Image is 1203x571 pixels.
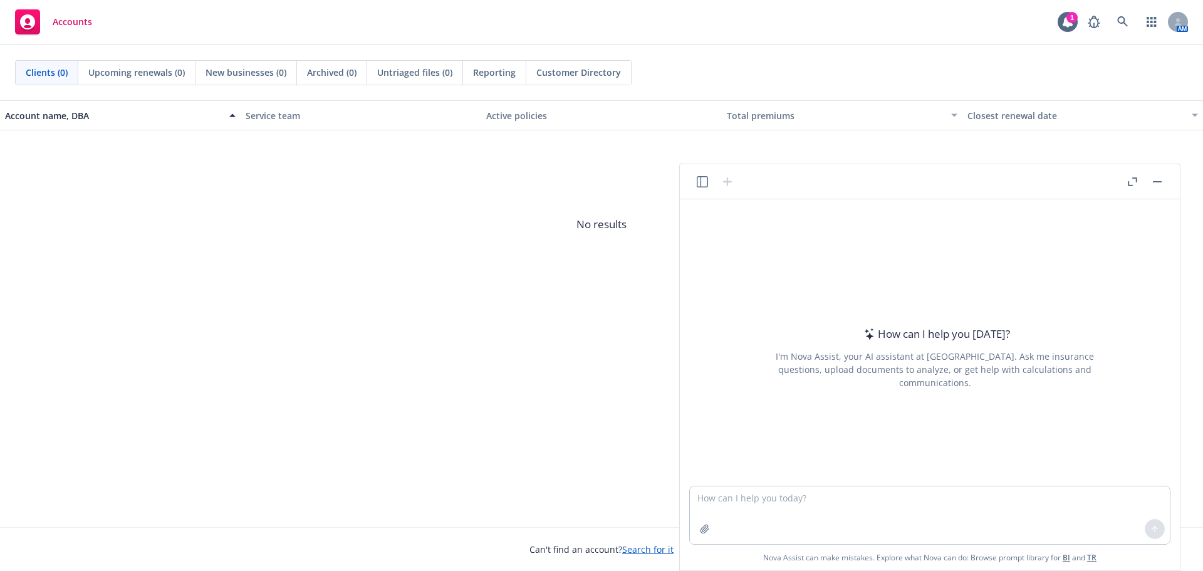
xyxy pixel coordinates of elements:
a: Search for it [622,543,674,555]
span: Upcoming renewals (0) [88,66,185,79]
span: Can't find an account? [529,543,674,556]
a: TR [1087,552,1096,563]
span: New businesses (0) [206,66,286,79]
span: Customer Directory [536,66,621,79]
span: Nova Assist can make mistakes. Explore what Nova can do: Browse prompt library for and [763,545,1096,570]
span: Untriaged files (0) [377,66,452,79]
div: Active policies [486,109,717,122]
button: Active policies [481,100,722,130]
span: Clients (0) [26,66,68,79]
a: Accounts [10,4,97,39]
button: Total premiums [722,100,962,130]
div: Service team [246,109,476,122]
button: Service team [241,100,481,130]
a: Report a Bug [1081,9,1107,34]
a: Search [1110,9,1135,34]
span: Accounts [53,17,92,27]
div: 1 [1066,12,1078,23]
a: Switch app [1139,9,1164,34]
div: How can I help you [DATE]? [860,326,1010,342]
div: I'm Nova Assist, your AI assistant at [GEOGRAPHIC_DATA]. Ask me insurance questions, upload docum... [759,350,1111,389]
div: Total premiums [727,109,944,122]
div: Account name, DBA [5,109,222,122]
button: Closest renewal date [962,100,1203,130]
a: BI [1063,552,1070,563]
div: Closest renewal date [967,109,1184,122]
span: Reporting [473,66,516,79]
span: Archived (0) [307,66,357,79]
